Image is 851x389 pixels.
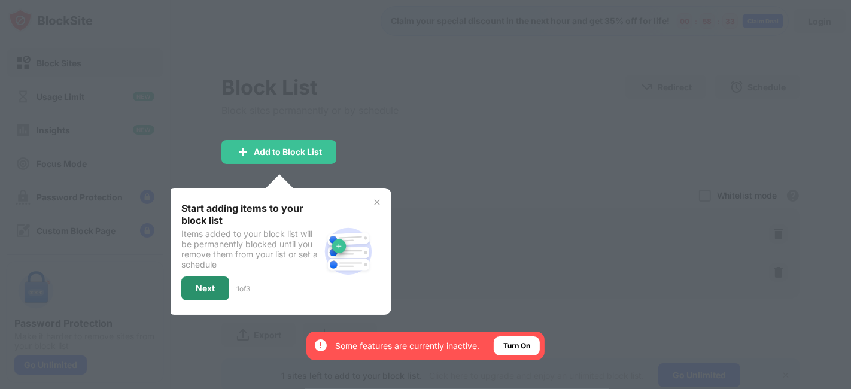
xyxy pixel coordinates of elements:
[181,202,320,226] div: Start adding items to your block list
[181,229,320,269] div: Items added to your block list will be permanently blocked until you remove them from your list o...
[254,147,322,157] div: Add to Block List
[236,284,250,293] div: 1 of 3
[372,197,382,207] img: x-button.svg
[335,340,479,352] div: Some features are currently inactive.
[503,340,530,352] div: Turn On
[196,284,215,293] div: Next
[320,223,377,280] img: block-site.svg
[314,338,328,352] img: error-circle-white.svg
